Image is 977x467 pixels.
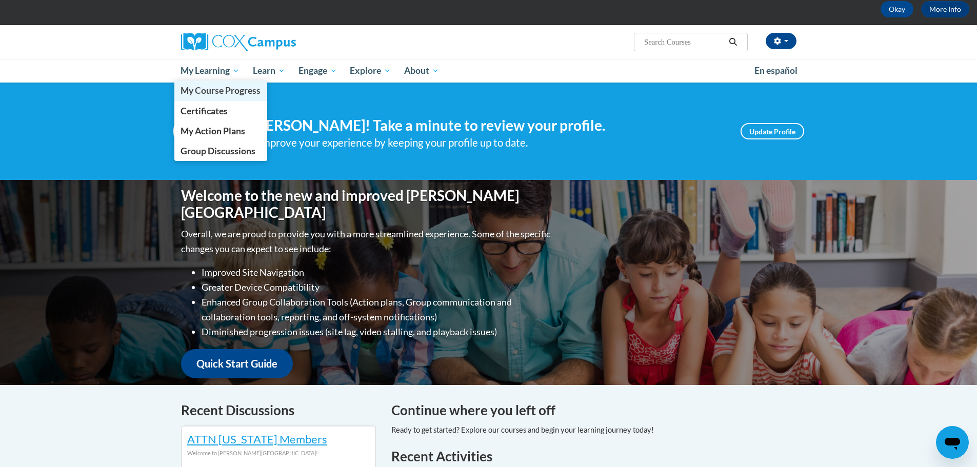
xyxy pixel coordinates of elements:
a: My Action Plans [174,121,268,141]
span: Group Discussions [181,146,255,156]
span: About [404,65,439,77]
iframe: Button to launch messaging window [936,426,969,459]
button: Account Settings [766,33,796,49]
h4: Recent Discussions [181,400,376,420]
a: Certificates [174,101,268,121]
a: Quick Start Guide [181,349,293,378]
span: Certificates [181,106,228,116]
img: Cox Campus [181,33,296,51]
a: Learn [246,59,292,83]
button: Okay [881,1,913,17]
a: ATTN [US_STATE] Members [187,432,327,446]
div: Help improve your experience by keeping your profile up to date. [235,134,725,151]
a: My Course Progress [174,80,268,100]
span: My Action Plans [181,126,245,136]
li: Improved Site Navigation [202,265,553,280]
span: My Course Progress [181,85,261,96]
h4: Continue where you left off [391,400,796,420]
button: Search [725,36,741,48]
span: Engage [298,65,337,77]
span: My Learning [181,65,240,77]
div: Welcome to [PERSON_NAME][GEOGRAPHIC_DATA]! [187,448,370,459]
a: Cox Campus [181,33,376,51]
a: About [397,59,446,83]
a: Group Discussions [174,141,268,161]
span: Learn [253,65,285,77]
a: En español [748,60,804,82]
a: Update Profile [741,123,804,139]
li: Diminished progression issues (site lag, video stalling, and playback issues) [202,324,553,339]
h1: Welcome to the new and improved [PERSON_NAME][GEOGRAPHIC_DATA] [181,187,553,221]
a: Explore [343,59,397,83]
a: Engage [292,59,344,83]
div: Main menu [166,59,812,83]
a: My Learning [174,59,247,83]
span: Explore [350,65,391,77]
li: Enhanced Group Collaboration Tools (Action plans, Group communication and collaboration tools, re... [202,295,553,324]
a: More Info [921,1,969,17]
li: Greater Device Compatibility [202,280,553,295]
input: Search Courses [643,36,725,48]
img: Profile Image [173,108,220,154]
span: En español [754,65,797,76]
p: Overall, we are proud to provide you with a more streamlined experience. Some of the specific cha... [181,227,553,256]
h1: Recent Activities [391,447,796,465]
h4: Hi [PERSON_NAME]! Take a minute to review your profile. [235,117,725,134]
